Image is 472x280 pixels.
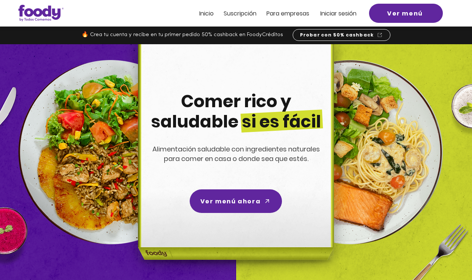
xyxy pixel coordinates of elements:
[387,9,423,18] span: Ver menú
[152,144,320,163] span: Alimentación saludable con ingredientes naturales para comer en casa o donde sea que estés.
[224,10,256,17] a: Suscripción
[18,5,63,21] img: Logo_Foody V2.0.0 (3).png
[18,60,203,244] img: left-dish-compress.png
[293,29,390,41] a: Probar con 50% cashback
[117,44,352,280] img: headline-center-compress.png
[369,4,443,23] a: Ver menú
[199,9,214,18] span: Inicio
[82,32,283,38] span: 🔥 Crea tu cuenta y recibe en tu primer pedido 50% cashback en FoodyCréditos
[266,9,273,18] span: Pa
[151,90,321,133] span: Comer rico y saludable si es fácil
[300,32,374,38] span: Probar con 50% cashback
[320,9,356,18] span: Iniciar sesión
[266,10,309,17] a: Para empresas
[224,9,256,18] span: Suscripción
[273,9,309,18] span: ra empresas
[200,197,261,206] span: Ver menú ahora
[190,189,282,213] a: Ver menú ahora
[320,10,356,17] a: Iniciar sesión
[199,10,214,17] a: Inicio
